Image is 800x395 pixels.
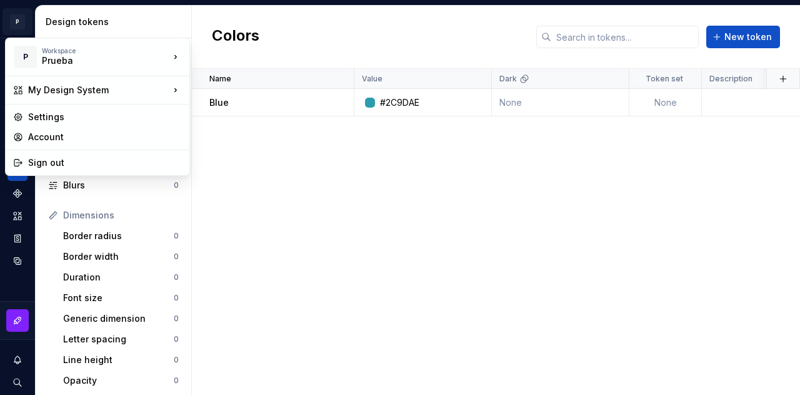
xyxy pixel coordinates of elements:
div: Account [28,131,182,143]
div: Prueba [42,54,148,67]
div: Sign out [28,156,182,169]
div: P [14,46,37,68]
div: My Design System [28,84,169,96]
div: Settings [28,111,182,123]
div: Workspace [42,47,169,54]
